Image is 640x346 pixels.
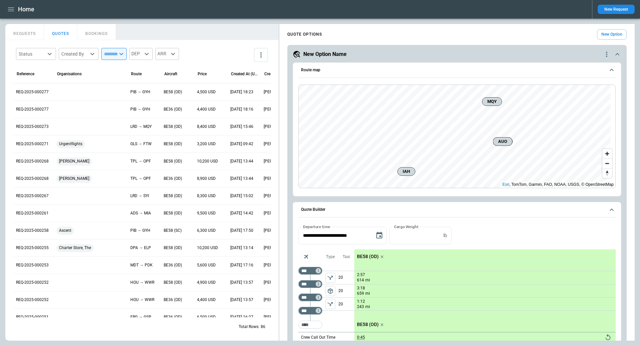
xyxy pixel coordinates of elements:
p: REQ-2025-000252 [16,297,49,303]
p: BE58 (OD) [164,159,182,164]
p: PIB → GYH [130,89,150,95]
p: TPL → OPF [130,176,151,181]
div: DEP [129,48,153,60]
p: 4,900 USD [197,280,216,285]
p: BE36 (OD) [164,176,182,181]
h5: New Option Name [303,51,347,58]
p: 20 [338,298,354,310]
p: BE58 (OD) [164,280,182,285]
p: 09/04/2025 13:44 [230,176,253,181]
p: 09/11/2025 15:46 [230,124,253,130]
p: 20 [338,284,354,297]
p: REQ-2025-000252 [16,280,49,285]
p: Total Rows: [239,324,259,330]
p: ADS → MIA [130,210,151,216]
button: New Option Namequote-option-actions [293,50,621,58]
p: GLS → FTW [130,141,152,147]
p: [PERSON_NAME] [264,262,292,268]
p: REQ-2025-000267 [16,193,49,199]
div: Reference [17,72,34,76]
p: [PERSON_NAME] [264,89,292,95]
button: Choose date, selected date is Sep 16, 2025 [373,229,386,242]
h6: Quote Builder [301,207,325,212]
p: BE58 (OD) [164,141,182,147]
p: [PERSON_NAME] [264,159,292,164]
p: REQ-2025-000268 [16,159,49,164]
span: [PERSON_NAME] [56,170,92,187]
p: REQ-2025-000261 [16,210,49,216]
label: Cargo Weight [394,224,418,229]
p: BE58 (SC) [164,228,182,233]
button: Reset [603,332,613,342]
p: REQ-2025-000273 [16,124,49,130]
span: package_2 [327,288,334,294]
p: mi [365,277,370,283]
p: BE58 (OD) [164,193,182,199]
span: MQY [485,98,499,105]
div: quote-option-actions [603,50,611,58]
div: Not found [298,267,322,275]
div: Created By [61,51,88,57]
p: 8,300 USD [197,193,216,199]
p: BE36 (OD) [164,297,182,303]
p: [PERSON_NAME] [264,210,292,216]
p: 09/03/2025 15:02 [230,193,253,199]
div: Aircraft [164,72,177,76]
p: HOU → WWR [130,297,154,303]
p: REQ-2025-000277 [16,89,49,95]
p: BE58 (OD) [164,245,182,251]
p: mi [365,291,370,296]
p: [PERSON_NAME] [264,107,292,112]
p: lb [443,233,447,238]
p: [PERSON_NAME] [264,193,292,199]
span: Urgentflights [56,136,85,153]
div: Too short [298,321,322,329]
p: 09/04/2025 13:44 [230,159,253,164]
p: DPA → ELP [130,245,151,251]
p: 08/22/2025 13:14 [230,245,253,251]
p: Taxi [343,254,350,260]
div: Route [131,72,142,76]
p: HOU → WWR [130,280,154,285]
p: MDT → PDK [130,262,153,268]
p: LRD → MQY [130,124,152,130]
p: BE58 (OD) [357,254,379,259]
div: Too short [298,293,322,301]
button: left aligned [325,299,335,309]
p: PIB → GYH [130,228,150,233]
button: QUOTES [44,24,77,40]
span: IAH [400,168,412,175]
p: TPL → OPF [130,159,151,164]
p: BE58 (OD) [357,322,379,327]
div: Organisations [57,72,82,76]
p: 08/26/2025 14:42 [230,210,253,216]
p: REQ-2025-000253 [16,262,49,268]
button: more [254,48,268,62]
p: 243 [357,304,364,310]
p: BE58 (OD) [164,124,182,130]
p: PIB → GYH [130,107,150,112]
div: ARR [155,48,179,60]
h4: QUOTE OPTIONS [287,33,322,36]
p: [PERSON_NAME] [264,245,292,251]
button: Route map [298,63,616,78]
label: Departure time [303,224,330,229]
p: 2:57 [357,272,365,277]
span: Ascent [56,222,74,239]
p: 1:12 [357,299,365,304]
p: 4,500 USD [197,89,216,95]
p: Type [326,254,335,260]
p: REQ-2025-000277 [16,107,49,112]
p: REQ-2025-000255 [16,245,49,251]
button: left aligned [325,273,335,283]
div: Status [19,51,45,57]
button: New Option [597,29,627,40]
button: left aligned [325,286,335,296]
p: [PERSON_NAME] [264,228,292,233]
p: 08/19/2025 17:16 [230,262,253,268]
button: Reset bearing to north [602,168,612,178]
a: Esri [502,182,509,187]
p: REQ-2025-000258 [16,228,49,233]
p: 614 [357,277,364,283]
p: 09/12/2025 18:16 [230,107,253,112]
